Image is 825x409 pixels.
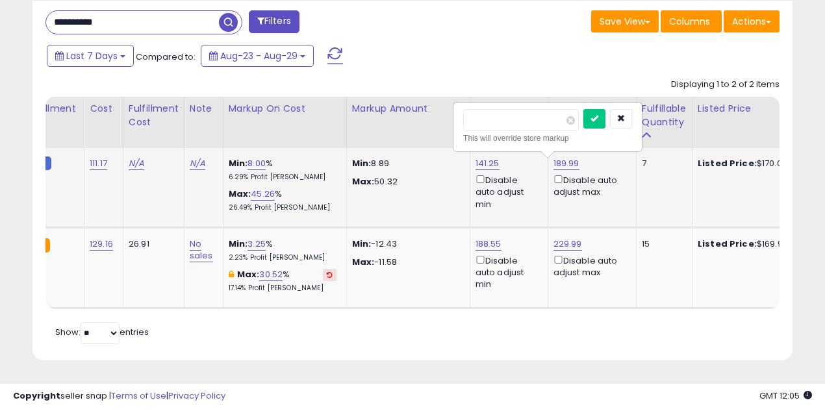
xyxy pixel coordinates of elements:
[47,45,134,67] button: Last 7 Days
[190,157,205,170] a: N/A
[352,238,460,250] p: -12.43
[13,390,60,402] strong: Copyright
[553,173,626,198] div: Disable auto adjust max
[642,102,687,129] div: Fulfillable Quantity
[190,102,218,116] div: Note
[220,49,298,62] span: Aug-23 - Aug-29
[229,203,336,212] p: 26.49% Profit [PERSON_NAME]
[352,256,375,268] strong: Max:
[136,51,196,63] span: Compared to:
[259,268,283,281] a: 30.52
[476,253,538,291] div: Disable auto adjust min
[229,269,336,293] div: %
[229,253,336,262] p: 2.23% Profit [PERSON_NAME]
[327,271,333,278] i: Revert to store-level Max Markup
[237,268,260,280] b: Max:
[251,188,275,201] a: 45.26
[129,102,179,129] div: Fulfillment Cost
[90,238,113,251] a: 129.16
[111,390,166,402] a: Terms of Use
[698,158,806,169] div: $170.01
[642,158,682,169] div: 7
[352,102,464,116] div: Markup Amount
[90,157,107,170] a: 111.17
[247,157,266,170] a: 8.00
[201,45,314,67] button: Aug-23 - Aug-29
[229,238,336,262] div: %
[229,238,248,250] b: Min:
[724,10,780,32] button: Actions
[352,238,372,250] strong: Min:
[352,176,460,188] p: 50.32
[249,10,299,33] button: Filters
[352,158,460,169] p: 8.89
[55,326,149,338] span: Show: entries
[129,157,144,170] a: N/A
[352,175,375,188] strong: Max:
[463,132,632,145] div: This will override store markup
[168,390,225,402] a: Privacy Policy
[229,158,336,182] div: %
[476,157,500,170] a: 141.25
[229,173,336,182] p: 6.29% Profit [PERSON_NAME]
[229,102,341,116] div: Markup on Cost
[129,238,174,250] div: 26.91
[698,238,806,250] div: $169.99
[669,15,710,28] span: Columns
[229,157,248,169] b: Min:
[698,238,757,250] b: Listed Price:
[591,10,659,32] button: Save View
[698,157,757,169] b: Listed Price:
[13,390,225,403] div: seller snap | |
[66,49,118,62] span: Last 7 Days
[476,238,501,251] a: 188.55
[553,157,579,170] a: 189.99
[553,253,626,279] div: Disable auto adjust max
[476,173,538,210] div: Disable auto adjust min
[642,238,682,250] div: 15
[229,188,336,212] div: %
[229,284,336,293] p: 17.14% Profit [PERSON_NAME]
[190,238,213,262] a: No sales
[223,97,346,148] th: The percentage added to the cost of goods (COGS) that forms the calculator for Min & Max prices.
[229,188,251,200] b: Max:
[661,10,722,32] button: Columns
[698,102,810,116] div: Listed Price
[229,270,234,279] i: This overrides the store level max markup for this listing
[553,238,582,251] a: 229.99
[26,102,79,116] div: Fulfillment
[90,102,118,116] div: Cost
[759,390,812,402] span: 2025-09-7 12:05 GMT
[352,157,372,169] strong: Min:
[352,256,460,268] p: -11.58
[247,238,266,251] a: 3.25
[671,79,780,91] div: Displaying 1 to 2 of 2 items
